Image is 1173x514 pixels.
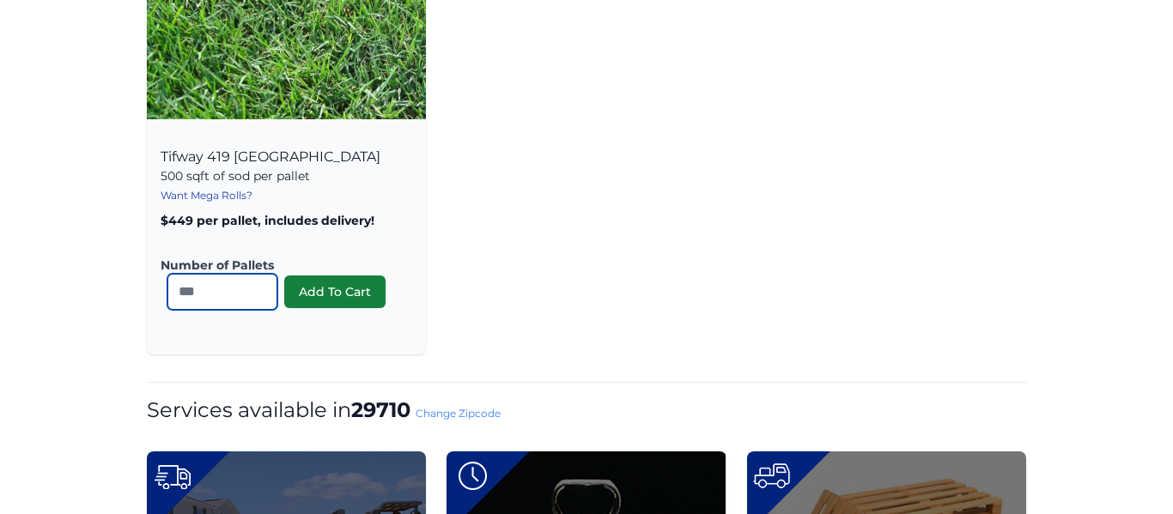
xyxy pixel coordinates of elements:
[161,189,252,202] a: Want Mega Rolls?
[161,167,412,184] p: 500 sqft of sod per pallet
[351,397,410,422] strong: 29710
[284,275,386,308] button: Add To Cart
[147,396,1026,424] h1: Services available in
[161,212,412,229] p: $449 per pallet, includes delivery!
[147,130,426,354] div: Tifway 419 [GEOGRAPHIC_DATA]
[161,257,398,274] label: Number of Pallets
[416,407,501,420] a: Change Zipcode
